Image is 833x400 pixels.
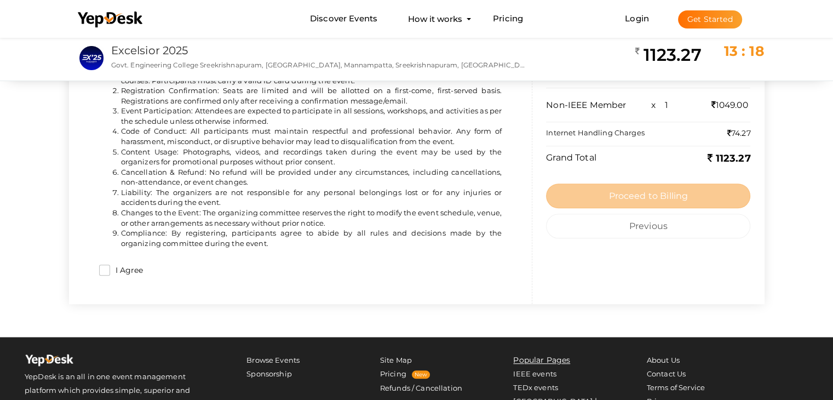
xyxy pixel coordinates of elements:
[546,73,619,83] span: ORDER SUMMARY
[79,46,104,70] img: IIZWXVCU_small.png
[608,191,688,201] span: Proceed to Billing
[724,43,765,59] span: 13 : 18
[380,369,406,378] a: Pricing
[412,370,430,379] span: New
[708,152,750,164] b: 1123.27
[121,167,502,187] li: Cancellation & Refund: No refund will be provided under any circumstances, including cancellation...
[647,356,680,364] a: About Us
[121,85,502,106] li: Registration Confirmation: Seats are limited and will be allotted on a first-come, first-served b...
[121,147,502,167] li: Content Usage: Photographs, videos, and recordings taken during the event may be used by the orga...
[380,356,412,364] a: Site Map
[121,106,502,126] li: Event Participation: Attendees are expected to participate in all sessions, workshops, and activi...
[405,9,466,29] button: How it works
[513,369,556,378] a: IEEE events
[513,383,558,392] a: TEDx events
[121,187,502,208] li: Liability: The organizers are not responsible for any personal belongings lost or for any injurie...
[246,356,300,364] a: Browse Events
[546,152,596,164] label: Grand Total
[546,100,626,110] span: Non-IEEE Member
[493,9,523,29] a: Pricing
[651,100,668,110] span: x 1
[647,369,686,378] a: Contact Us
[678,10,742,28] button: Get Started
[111,60,528,70] p: Govt. Engineering College Sreekrishnapuram, [GEOGRAPHIC_DATA], Mannampatta, Sreekrishnapuram, [GE...
[25,353,74,370] img: Yepdesk
[111,44,188,57] a: Excelsior 2025
[546,184,750,208] button: Proceed to Billing
[635,44,701,66] h2: 1123.27
[711,100,748,110] span: 1049.00
[121,126,502,146] li: Code of Conduct: All participants must maintain respectful and professional behavior. Any form of...
[546,214,750,238] button: Previous
[625,13,649,24] a: Login
[546,128,645,138] label: Internet Handling Charges
[727,128,751,139] label: 74.27
[110,265,143,277] label: I Agree
[121,208,502,228] li: Changes to the Event: The organizing committee reserves the right to modify the event schedule, v...
[513,353,608,367] li: Popular Pages
[246,369,292,378] a: Sponsorship
[310,9,377,29] a: Discover Events
[121,228,502,248] li: Compliance: By registering, participants agree to abide by all rules and decisions made by the or...
[380,384,462,392] a: Refunds / Cancellation
[647,383,705,392] a: Terms of Service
